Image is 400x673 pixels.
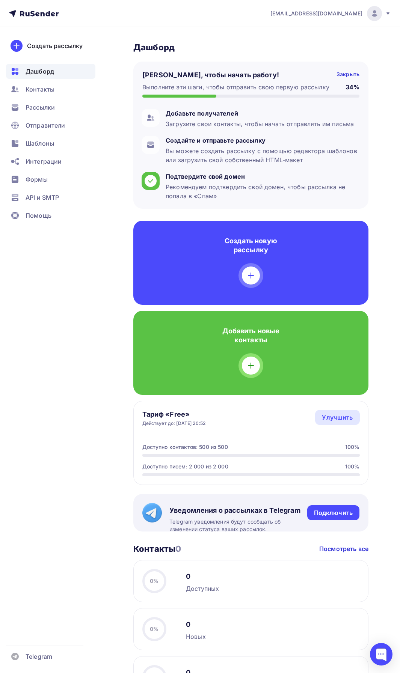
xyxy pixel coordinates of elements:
[26,85,54,94] span: Контакты
[26,211,51,220] span: Помощь
[142,443,228,451] div: Доступно контактов: 500 из 500
[166,182,360,200] div: Рекомендуем подтвердить свой домен, чтобы рассылка не попала в «Спам»
[26,139,54,148] span: Шаблоны
[186,572,219,581] div: 0
[166,136,360,145] div: Создайте и отправьте рассылку
[218,236,284,254] h4: Создать новую рассылку
[142,71,279,80] h4: [PERSON_NAME], чтобы начать работу!
[26,121,65,130] span: Отправители
[133,42,368,53] h3: Дашборд
[166,119,354,128] div: Загрузите свои контакты, чтобы начать отправлять им письма
[345,443,360,451] div: 100%
[175,544,181,554] span: 0
[27,41,83,50] div: Создать рассылку
[6,172,95,187] a: Формы
[337,71,359,80] div: Закрыть
[26,67,54,76] span: Дашборд
[186,632,206,641] div: Новых
[6,64,95,79] a: Дашборд
[186,620,206,629] div: 0
[142,410,206,419] h4: Тариф «Free»
[319,544,368,553] a: Посмотреть все
[142,420,206,426] div: Действует до: [DATE] 20:52
[346,83,359,92] h5: 34%
[6,82,95,97] a: Контакты
[345,463,360,470] div: 100%
[169,518,307,533] span: Telegram уведомления будут сообщать об изменении статуса ваших рассылок.
[26,157,62,166] span: Интеграции
[142,83,329,92] div: Выполните эти шаги, чтобы отправить свою первую рассылку
[26,175,48,184] span: Формы
[166,146,360,164] div: Вы можете создать рассылку с помощью редактора шаблонов или загрузить свой собственный HTML-макет
[6,100,95,115] a: Рассылки
[133,544,181,554] h3: Контакты
[150,578,158,584] span: 0%
[26,103,55,112] span: Рассылки
[150,626,158,632] span: 0%
[6,136,95,151] a: Шаблоны
[218,327,284,345] h4: Добавить новые контакты
[270,10,362,17] span: [EMAIL_ADDRESS][DOMAIN_NAME]
[270,6,391,21] a: [EMAIL_ADDRESS][DOMAIN_NAME]
[314,509,353,517] div: Подключить
[322,413,353,422] div: Улучшить
[26,193,59,202] span: API и SMTP
[142,463,228,470] div: Доступно писем: 2 000 из 2 000
[166,109,354,118] div: Добавьте получателей
[186,584,219,593] div: Доступных
[166,172,360,181] div: Подтвердите свой домен
[26,652,52,661] span: Telegram
[169,506,307,515] span: Уведомления о рассылках в Telegram
[6,118,95,133] a: Отправители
